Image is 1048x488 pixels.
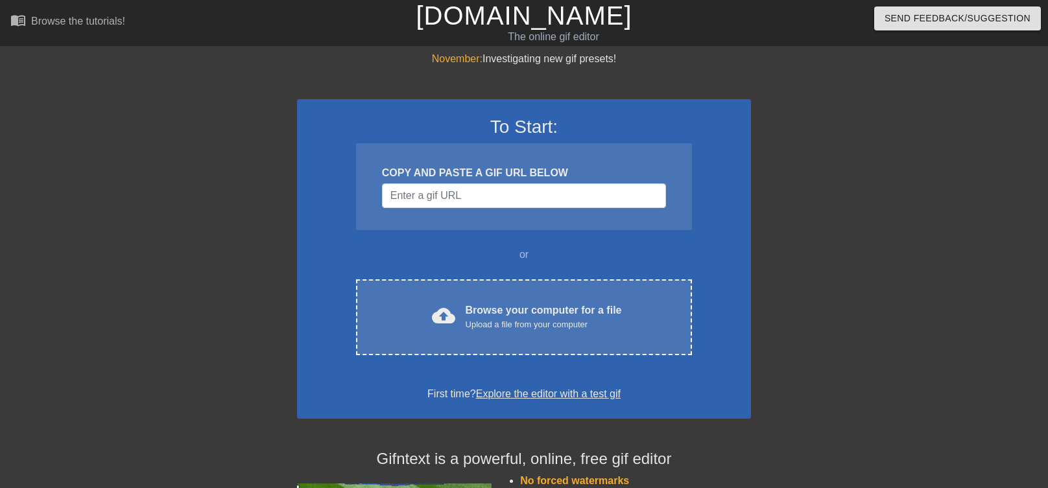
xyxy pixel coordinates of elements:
[297,450,751,469] h4: Gifntext is a powerful, online, free gif editor
[31,16,125,27] div: Browse the tutorials!
[432,53,482,64] span: November:
[416,1,632,30] a: [DOMAIN_NAME]
[874,6,1041,30] button: Send Feedback/Suggestion
[382,165,666,181] div: COPY AND PASTE A GIF URL BELOW
[297,51,751,67] div: Investigating new gif presets!
[314,116,734,138] h3: To Start:
[382,183,666,208] input: Username
[314,386,734,402] div: First time?
[10,12,26,28] span: menu_book
[885,10,1030,27] span: Send Feedback/Suggestion
[466,303,622,331] div: Browse your computer for a file
[466,318,622,331] div: Upload a file from your computer
[10,12,125,32] a: Browse the tutorials!
[356,29,752,45] div: The online gif editor
[432,304,455,327] span: cloud_upload
[476,388,621,399] a: Explore the editor with a test gif
[520,475,629,486] span: No forced watermarks
[331,247,717,262] div: or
